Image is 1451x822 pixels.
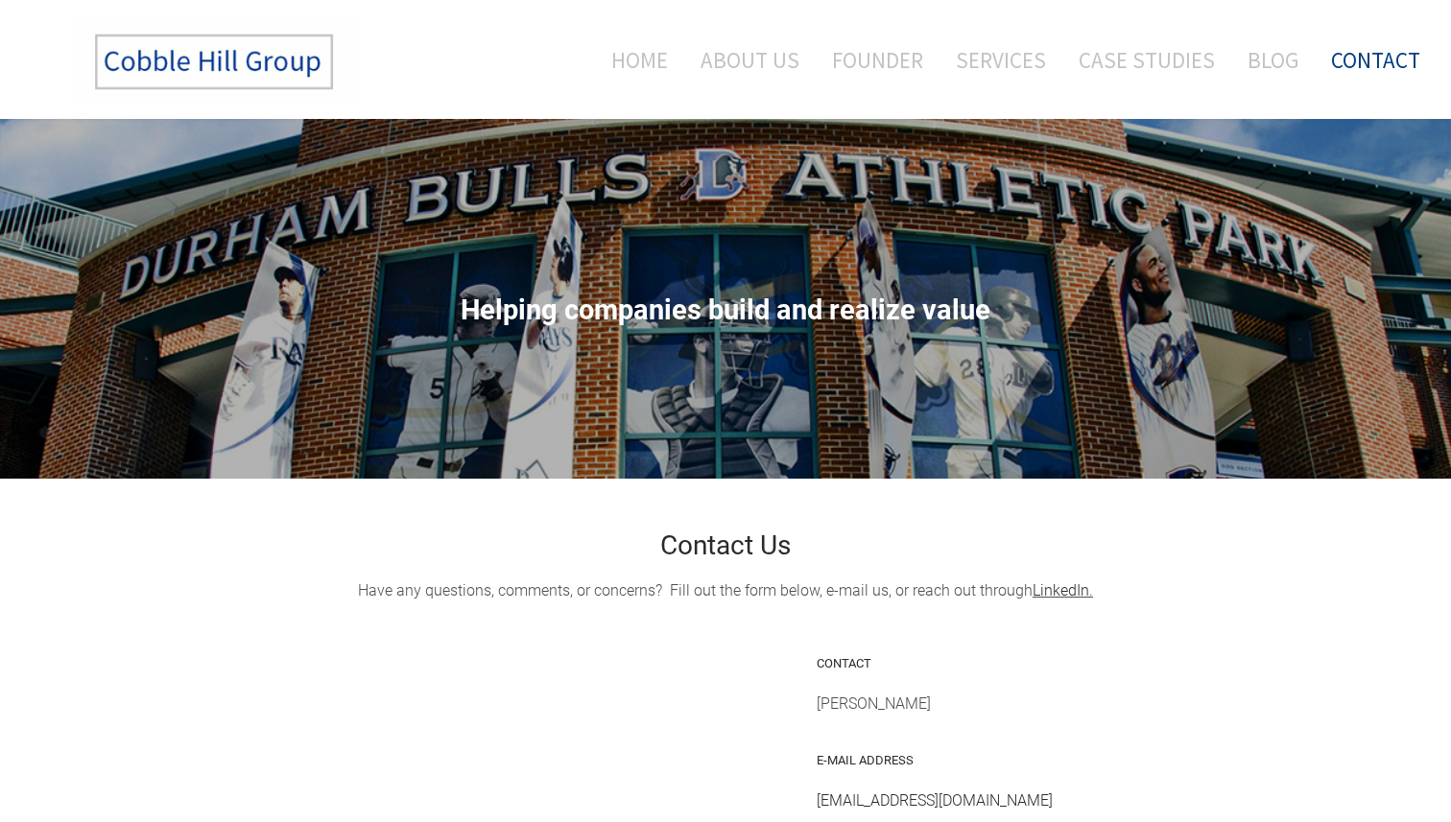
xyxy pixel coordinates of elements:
[1033,581,1093,599] u: .
[461,294,990,326] span: ​Helping companies build and realize value
[583,20,682,100] a: Home
[817,694,931,713] span: [PERSON_NAME]
[73,20,361,105] img: The Cobble Hill Group LLC
[1233,20,1313,100] a: Blog
[817,656,871,670] font: CONTACT
[817,791,1053,810] a: [EMAIL_ADDRESS][DOMAIN_NAME]
[941,20,1060,100] a: Services
[1064,20,1229,100] a: Case Studies
[1033,581,1089,599] a: LinkedIn
[817,753,914,767] font: E-MAIL ADDRESS
[1317,20,1420,100] a: Contact
[265,532,1186,559] h2: Contact Us
[686,20,814,100] a: About Us
[818,20,938,100] a: Founder
[265,579,1186,602] div: Have any questions, comments, or concerns? Fill out the form below, e-mail us, or reach out through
